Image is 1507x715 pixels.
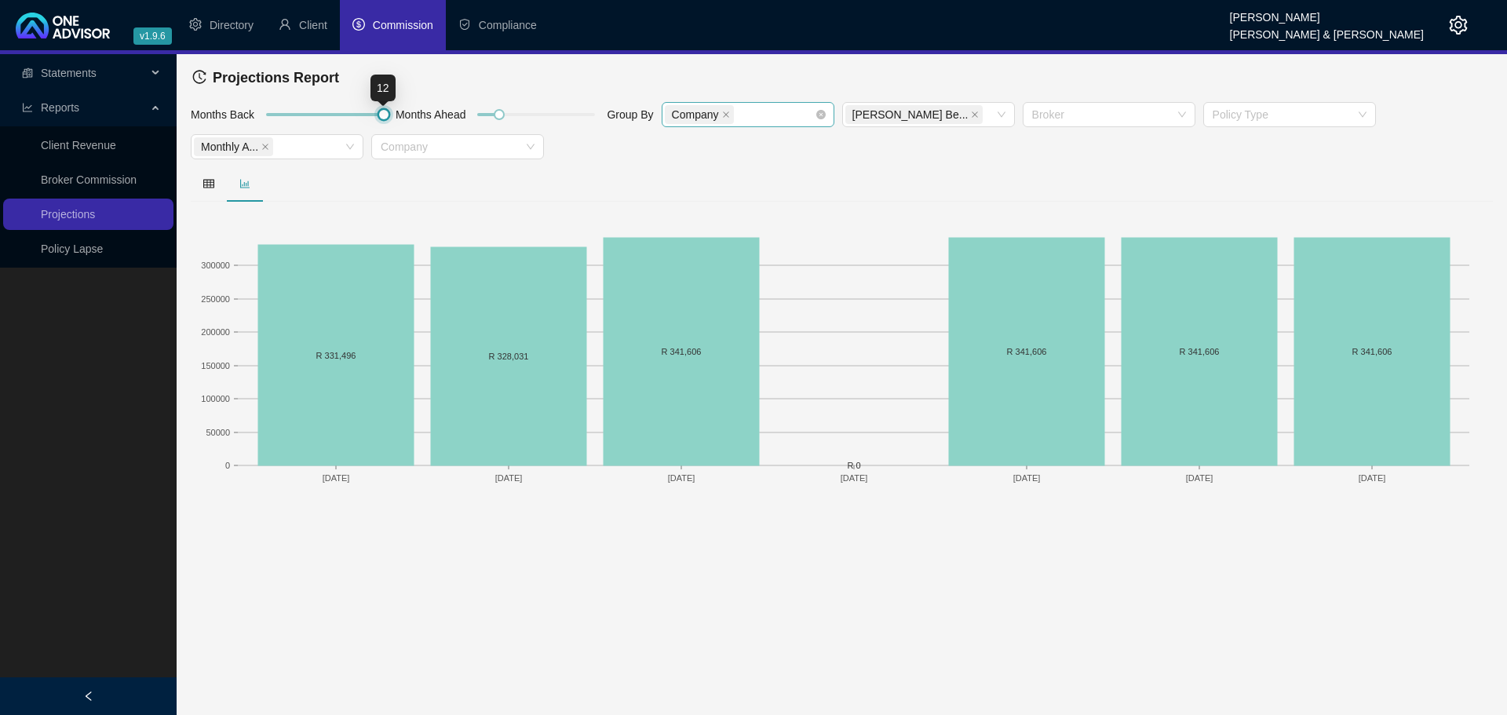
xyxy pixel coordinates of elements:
[41,101,79,114] span: Reports
[201,361,230,370] text: 150000
[279,18,291,31] span: user
[1449,16,1468,35] span: setting
[210,19,254,31] span: Directory
[370,75,396,101] div: 12
[41,139,116,151] a: Client Revenue
[722,111,730,119] span: close
[41,208,95,221] a: Projections
[41,173,137,186] a: Broker Commission
[16,13,110,38] img: 2df55531c6924b55f21c4cf5d4484680-logo-light.svg
[22,67,33,78] span: reconciliation
[201,327,230,337] text: 200000
[495,473,523,483] text: [DATE]
[133,27,172,45] span: v1.9.6
[373,19,433,31] span: Commission
[352,18,365,31] span: dollar
[1186,473,1213,483] text: [DATE]
[603,106,657,130] div: Group By
[201,261,230,270] text: 300000
[22,102,33,113] span: line-chart
[479,19,537,31] span: Compliance
[458,18,471,31] span: safety
[41,67,97,79] span: Statements
[299,19,327,31] span: Client
[201,138,258,155] span: Monthly A...
[392,106,470,130] div: Months Ahead
[201,394,230,403] text: 100000
[852,106,969,123] span: [PERSON_NAME] Be...
[41,243,103,255] a: Policy Lapse
[1230,21,1424,38] div: [PERSON_NAME] & [PERSON_NAME]
[201,294,230,304] text: 250000
[261,143,269,151] span: close
[668,473,695,483] text: [DATE]
[1013,473,1041,483] text: [DATE]
[189,18,202,31] span: setting
[1359,473,1386,483] text: [DATE]
[203,178,214,189] span: table
[206,428,230,437] text: 50000
[213,70,339,86] span: Projections Report
[83,691,94,702] span: left
[816,110,826,119] span: close-circle
[225,461,230,470] text: 0
[971,111,979,119] span: close
[239,178,250,189] span: bar-chart
[194,137,273,156] span: Monthly Annuity
[841,473,868,483] text: [DATE]
[665,105,734,124] span: Company
[845,105,983,124] span: Shelly Beach
[1230,4,1424,21] div: [PERSON_NAME]
[672,106,719,123] span: Company
[192,70,206,84] span: history
[323,473,350,483] text: [DATE]
[187,106,258,130] div: Months Back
